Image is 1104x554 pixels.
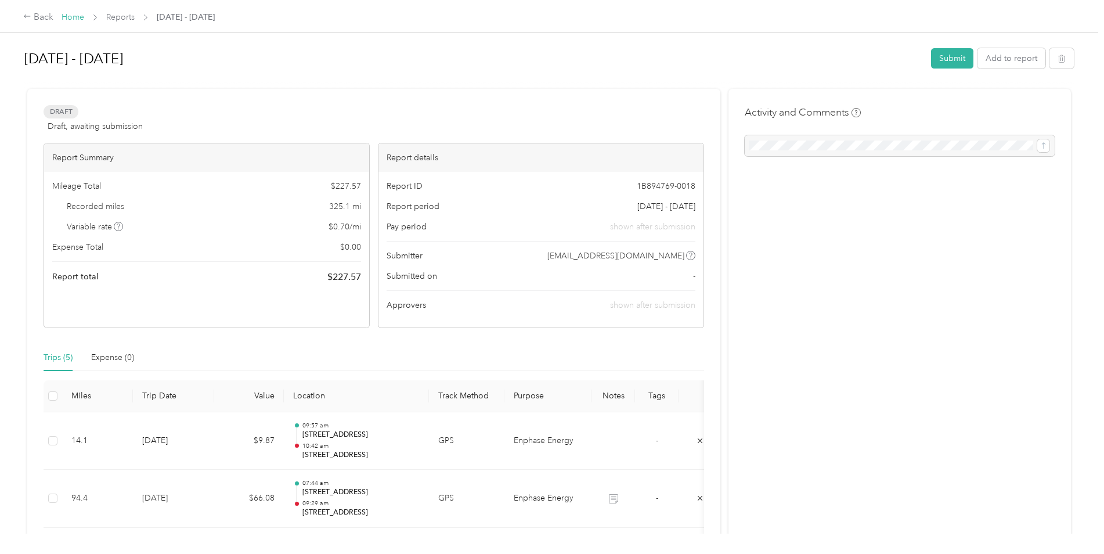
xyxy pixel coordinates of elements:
span: Recorded miles [67,200,124,213]
span: [EMAIL_ADDRESS][DOMAIN_NAME] [547,250,684,262]
span: Submitter [387,250,423,262]
a: Reports [106,12,135,22]
div: Trips (5) [44,351,73,364]
span: shown after submission [610,300,695,310]
button: Submit [931,48,973,69]
p: [STREET_ADDRESS] [302,450,420,461]
span: Report period [387,200,439,213]
a: Home [62,12,84,22]
span: $ 227.57 [327,270,361,284]
td: GPS [429,412,504,470]
td: Enphase Energy [504,470,591,528]
span: Pay period [387,221,427,233]
span: Report total [52,271,99,283]
iframe: Everlance-gr Chat Button Frame [1039,489,1104,554]
h4: Activity and Comments [745,105,861,120]
span: $ 227.57 [331,180,361,192]
td: [DATE] [133,470,214,528]
td: $9.87 [214,412,284,470]
p: [STREET_ADDRESS] [302,508,420,518]
td: GPS [429,470,504,528]
p: [STREET_ADDRESS] [302,430,420,440]
th: Location [284,380,429,412]
p: 09:29 am [302,499,420,508]
td: 14.1 [62,412,133,470]
th: Track Method [429,380,504,412]
th: Value [214,380,284,412]
span: $ 0.00 [340,241,361,253]
th: Tags [635,380,679,412]
span: [DATE] - [DATE] [637,200,695,213]
div: Back [23,10,53,24]
p: 09:57 am [302,422,420,430]
div: Expense (0) [91,351,134,364]
span: Submitted on [387,270,437,282]
td: Enphase Energy [504,412,591,470]
span: $ 0.70 / mi [329,221,361,233]
p: [STREET_ADDRESS] [302,487,420,498]
span: Expense Total [52,241,103,253]
span: Approvers [387,299,426,311]
div: Report details [378,143,703,172]
span: Variable rate [67,221,124,233]
th: Miles [62,380,133,412]
span: - [693,270,695,282]
th: Purpose [504,380,591,412]
span: shown after submission [610,221,695,233]
span: Mileage Total [52,180,101,192]
span: - [656,436,658,445]
button: Add to report [977,48,1045,69]
th: Notes [591,380,635,412]
td: $66.08 [214,470,284,528]
th: Trip Date [133,380,214,412]
h1: Sep 29 - Oct 5, 2025 [24,45,923,73]
span: 325.1 mi [329,200,361,213]
td: [DATE] [133,412,214,470]
span: [DATE] - [DATE] [157,11,215,23]
span: - [656,493,658,503]
div: Report Summary [44,143,369,172]
td: 94.4 [62,470,133,528]
span: Draft [44,105,78,118]
p: 07:44 am [302,479,420,487]
span: 1B894769-0018 [637,180,695,192]
p: 10:42 am [302,442,420,450]
span: Draft, awaiting submission [48,120,143,132]
span: Report ID [387,180,423,192]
